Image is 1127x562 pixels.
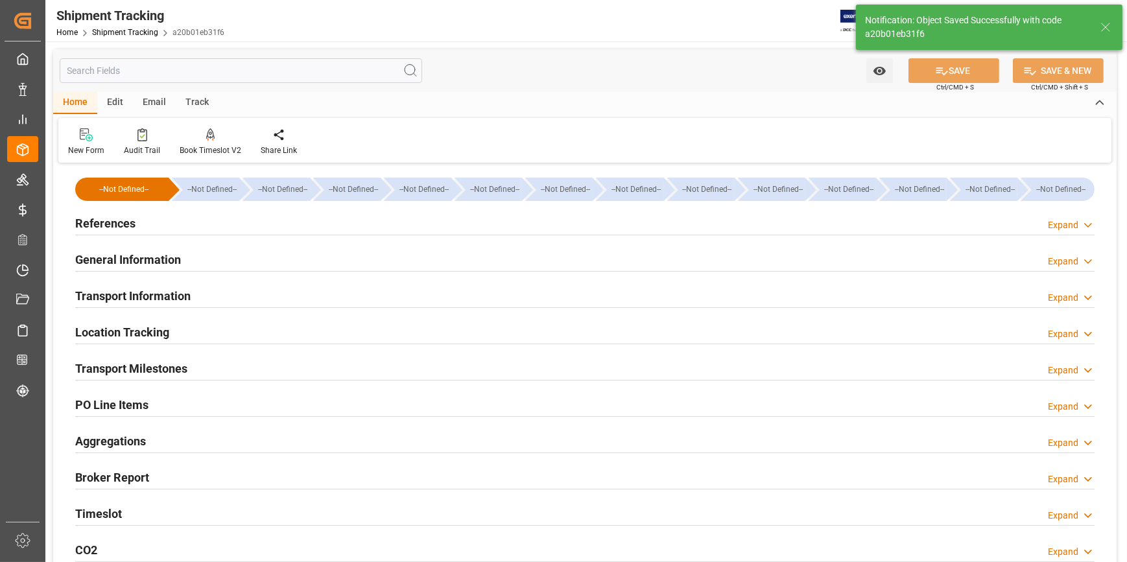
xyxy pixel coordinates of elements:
h2: Aggregations [75,432,146,450]
div: --Not Defined-- [75,178,169,201]
div: Track [176,92,219,114]
div: --Not Defined-- [609,178,663,201]
h2: Location Tracking [75,323,169,341]
h2: General Information [75,251,181,268]
div: --Not Defined-- [538,178,593,201]
h2: CO2 [75,541,97,559]
div: --Not Defined-- [751,178,805,201]
a: Home [56,28,78,37]
div: Book Timeslot V2 [180,145,241,156]
div: --Not Defined-- [313,178,381,201]
div: --Not Defined-- [172,178,239,201]
div: --Not Defined-- [88,178,160,201]
div: Expand [1048,509,1078,522]
a: Shipment Tracking [92,28,158,37]
div: Shipment Tracking [56,6,224,25]
span: Ctrl/CMD + S [936,82,974,92]
div: --Not Defined-- [384,178,451,201]
div: Edit [97,92,133,114]
div: --Not Defined-- [892,178,947,201]
h2: Timeslot [75,505,122,522]
div: --Not Defined-- [1021,178,1095,201]
button: open menu [866,58,893,83]
div: --Not Defined-- [738,178,805,201]
div: Expand [1048,291,1078,305]
h2: Broker Report [75,469,149,486]
div: --Not Defined-- [1034,178,1088,201]
img: Exertis%20JAM%20-%20Email%20Logo.jpg_1722504956.jpg [840,10,885,32]
span: Ctrl/CMD + Shift + S [1031,82,1088,92]
div: Expand [1048,218,1078,232]
div: --Not Defined-- [667,178,735,201]
div: New Form [68,145,104,156]
div: Notification: Object Saved Successfully with code a20b01eb31f6 [865,14,1088,41]
div: Audit Trail [124,145,160,156]
div: --Not Defined-- [596,178,663,201]
h2: References [75,215,136,232]
h2: PO Line Items [75,396,148,414]
div: --Not Defined-- [243,178,310,201]
div: Expand [1048,436,1078,450]
div: --Not Defined-- [879,178,947,201]
div: --Not Defined-- [950,178,1017,201]
div: --Not Defined-- [809,178,876,201]
div: --Not Defined-- [185,178,239,201]
div: --Not Defined-- [326,178,381,201]
div: Share Link [261,145,297,156]
div: --Not Defined-- [397,178,451,201]
button: SAVE & NEW [1013,58,1104,83]
div: --Not Defined-- [468,178,522,201]
div: --Not Defined-- [525,178,593,201]
div: --Not Defined-- [455,178,522,201]
div: --Not Defined-- [680,178,735,201]
div: Expand [1048,327,1078,341]
div: Email [133,92,176,114]
div: Expand [1048,545,1078,559]
div: --Not Defined-- [963,178,1017,201]
button: SAVE [908,58,999,83]
h2: Transport Milestones [75,360,187,377]
div: Expand [1048,364,1078,377]
div: Home [53,92,97,114]
div: Expand [1048,400,1078,414]
div: Expand [1048,473,1078,486]
input: Search Fields [60,58,422,83]
div: --Not Defined-- [822,178,876,201]
h2: Transport Information [75,287,191,305]
div: --Not Defined-- [255,178,310,201]
div: Expand [1048,255,1078,268]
